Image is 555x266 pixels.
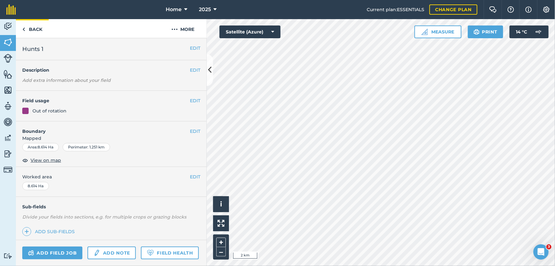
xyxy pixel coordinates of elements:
[220,200,222,208] span: i
[87,247,136,259] a: Add note
[543,6,550,13] img: A cog icon
[22,247,82,259] a: Add field job
[199,6,211,13] span: 2025
[3,253,12,259] img: svg+xml;base64,PD94bWwgdmVyc2lvbj0iMS4wIiBlbmNvZGluZz0idXRmLTgiPz4KPCEtLSBHZW5lcmF0b3I6IEFkb2JlIE...
[93,249,100,257] img: svg+xml;base64,PD94bWwgdmVyc2lvbj0iMS4wIiBlbmNvZGluZz0idXRmLTgiPz4KPCEtLSBHZW5lcmF0b3I6IEFkb2JlIE...
[533,244,549,260] iframe: Intercom live chat
[3,54,12,63] img: svg+xml;base64,PD94bWwgdmVyc2lvbj0iMS4wIiBlbmNvZGluZz0idXRmLTgiPz4KPCEtLSBHZW5lcmF0b3I6IEFkb2JlIE...
[16,19,49,38] a: Back
[3,117,12,127] img: svg+xml;base64,PD94bWwgdmVyc2lvbj0iMS4wIiBlbmNvZGluZz0idXRmLTgiPz4KPCEtLSBHZW5lcmF0b3I6IEFkb2JlIE...
[3,22,12,31] img: svg+xml;base64,PD94bWwgdmVyc2lvbj0iMS4wIiBlbmNvZGluZz0idXRmLTgiPz4KPCEtLSBHZW5lcmF0b3I6IEFkb2JlIE...
[516,25,527,38] span: 14 ° C
[22,227,77,236] a: Add sub-fields
[510,25,549,38] button: 14 °C
[22,182,49,190] div: 8.614 Ha
[22,143,59,151] div: Area : 8.614 Ha
[171,25,178,33] img: svg+xml;base64,PHN2ZyB4bWxucz0iaHR0cDovL3d3dy53My5vcmcvMjAwMC9zdmciIHdpZHRoPSIyMCIgaGVpZ2h0PSIyNC...
[218,220,225,227] img: Four arrows, one pointing top left, one top right, one bottom right and the last bottom left
[489,6,497,13] img: Two speech bubbles overlapping with the left bubble in the forefront
[22,156,61,164] button: View on map
[166,6,182,13] span: Home
[190,67,200,74] button: EDIT
[474,28,480,36] img: svg+xml;base64,PHN2ZyB4bWxucz0iaHR0cDovL3d3dy53My5vcmcvMjAwMC9zdmciIHdpZHRoPSIxOSIgaGVpZ2h0PSIyNC...
[216,238,226,247] button: +
[22,25,25,33] img: svg+xml;base64,PHN2ZyB4bWxucz0iaHR0cDovL3d3dy53My5vcmcvMjAwMC9zdmciIHdpZHRoPSI5IiBoZWlnaHQ9IjI0Ii...
[6,4,16,15] img: fieldmargin Logo
[22,77,111,83] em: Add extra information about your field
[546,244,552,249] span: 3
[22,97,190,104] h4: Field usage
[3,133,12,143] img: svg+xml;base64,PD94bWwgdmVyc2lvbj0iMS4wIiBlbmNvZGluZz0idXRmLTgiPz4KPCEtLSBHZW5lcmF0b3I6IEFkb2JlIE...
[159,19,207,38] button: More
[16,121,190,135] h4: Boundary
[3,85,12,95] img: svg+xml;base64,PHN2ZyB4bWxucz0iaHR0cDovL3d3dy53My5vcmcvMjAwMC9zdmciIHdpZHRoPSI1NiIgaGVpZ2h0PSI2MC...
[3,149,12,159] img: svg+xml;base64,PD94bWwgdmVyc2lvbj0iMS4wIiBlbmNvZGluZz0idXRmLTgiPz4KPCEtLSBHZW5lcmF0b3I6IEFkb2JlIE...
[24,228,29,235] img: svg+xml;base64,PHN2ZyB4bWxucz0iaHR0cDovL3d3dy53My5vcmcvMjAwMC9zdmciIHdpZHRoPSIxNCIgaGVpZ2h0PSIyNC...
[16,135,207,142] span: Mapped
[3,38,12,47] img: svg+xml;base64,PHN2ZyB4bWxucz0iaHR0cDovL3d3dy53My5vcmcvMjAwMC9zdmciIHdpZHRoPSI1NiIgaGVpZ2h0PSI2MC...
[141,247,198,259] a: Field Health
[219,25,281,38] button: Satellite (Azure)
[532,25,545,38] img: svg+xml;base64,PD94bWwgdmVyc2lvbj0iMS4wIiBlbmNvZGluZz0idXRmLTgiPz4KPCEtLSBHZW5lcmF0b3I6IEFkb2JlIE...
[190,97,200,104] button: EDIT
[429,4,477,15] a: Change plan
[32,107,66,114] div: Out of rotation
[22,45,44,54] span: Hunts 1
[28,249,34,257] img: svg+xml;base64,PD94bWwgdmVyc2lvbj0iMS4wIiBlbmNvZGluZz0idXRmLTgiPz4KPCEtLSBHZW5lcmF0b3I6IEFkb2JlIE...
[3,165,12,174] img: svg+xml;base64,PD94bWwgdmVyc2lvbj0iMS4wIiBlbmNvZGluZz0idXRmLTgiPz4KPCEtLSBHZW5lcmF0b3I6IEFkb2JlIE...
[190,45,200,52] button: EDIT
[63,143,110,151] div: Perimeter : 1.251 km
[213,196,229,212] button: i
[22,214,186,220] em: Divide your fields into sections, e.g. for multiple crops or grazing blocks
[22,173,200,180] span: Worked area
[421,29,428,35] img: Ruler icon
[22,156,28,164] img: svg+xml;base64,PHN2ZyB4bWxucz0iaHR0cDovL3d3dy53My5vcmcvMjAwMC9zdmciIHdpZHRoPSIxOCIgaGVpZ2h0PSIyNC...
[31,157,61,164] span: View on map
[22,67,200,74] h4: Description
[525,6,532,13] img: svg+xml;base64,PHN2ZyB4bWxucz0iaHR0cDovL3d3dy53My5vcmcvMjAwMC9zdmciIHdpZHRoPSIxNyIgaGVpZ2h0PSIxNy...
[507,6,515,13] img: A question mark icon
[16,203,207,210] h4: Sub-fields
[367,6,424,13] span: Current plan : ESSENTIALS
[3,101,12,111] img: svg+xml;base64,PD94bWwgdmVyc2lvbj0iMS4wIiBlbmNvZGluZz0idXRmLTgiPz4KPCEtLSBHZW5lcmF0b3I6IEFkb2JlIE...
[468,25,503,38] button: Print
[190,173,200,180] button: EDIT
[216,247,226,256] button: –
[190,128,200,135] button: EDIT
[3,69,12,79] img: svg+xml;base64,PHN2ZyB4bWxucz0iaHR0cDovL3d3dy53My5vcmcvMjAwMC9zdmciIHdpZHRoPSI1NiIgaGVpZ2h0PSI2MC...
[414,25,461,38] button: Measure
